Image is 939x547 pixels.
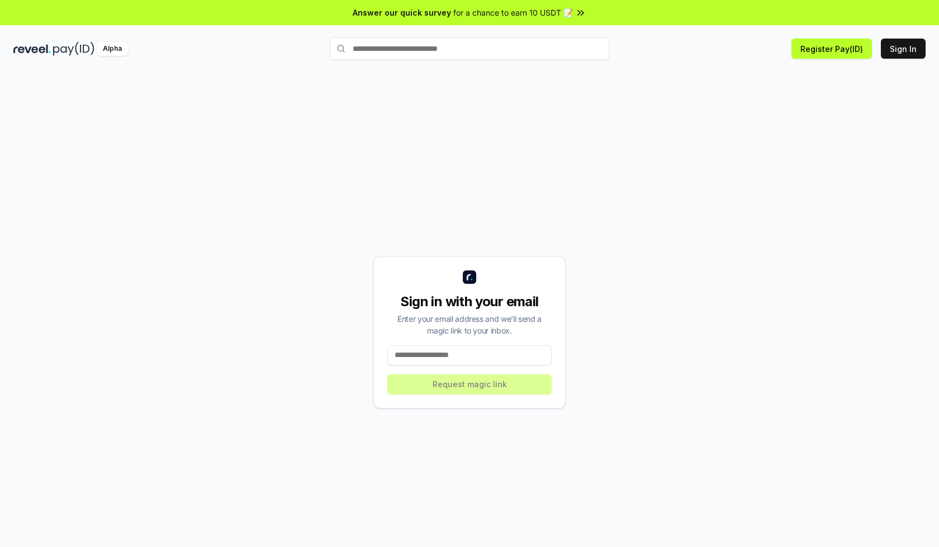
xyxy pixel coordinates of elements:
img: logo_small [463,270,476,284]
div: Alpha [97,42,128,56]
div: Sign in with your email [387,293,552,311]
img: reveel_dark [13,42,51,56]
span: for a chance to earn 10 USDT 📝 [453,7,573,18]
div: Enter your email address and we’ll send a magic link to your inbox. [387,313,552,336]
span: Answer our quick survey [353,7,451,18]
button: Sign In [881,39,926,59]
img: pay_id [53,42,94,56]
button: Register Pay(ID) [791,39,872,59]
